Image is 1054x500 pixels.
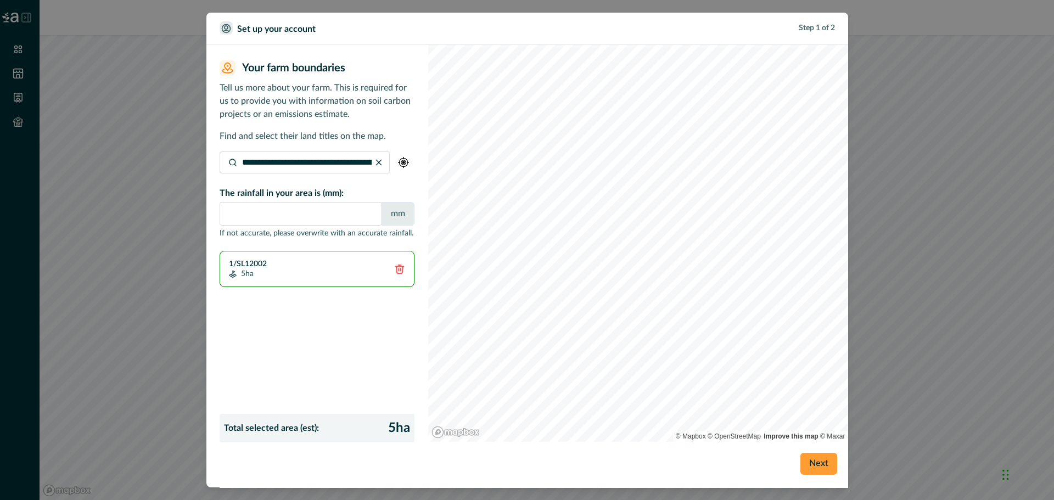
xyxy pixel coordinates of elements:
[676,432,706,440] a: Mapbox
[229,270,267,278] p: 5 ha
[428,45,848,442] canvas: Map
[398,157,409,168] img: gps-3587b8eb.png
[820,432,845,440] a: Maxar
[800,453,837,475] button: Next
[431,426,480,439] a: Mapbox logo
[764,432,818,440] a: Map feedback
[708,432,761,440] a: OpenStreetMap
[799,23,835,34] p: Step 1 of 2
[388,418,410,438] p: 5 ha
[1002,458,1009,491] div: Drag
[224,422,319,435] p: Total selected area (est):
[220,81,414,121] p: Tell us more about your farm. This is required for us to provide you with information on soil car...
[237,23,316,36] p: Set up your account
[999,447,1054,500] iframe: Chat Widget
[220,187,414,200] p: The rainfall in your area is (mm):
[382,202,414,226] div: mm
[229,260,267,268] p: 1/SL12002
[220,228,414,239] p: If not accurate, please overwrite with an accurate rainfall.
[220,130,414,143] p: Find and select their land titles on the map.
[236,61,414,75] h2: Your farm boundaries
